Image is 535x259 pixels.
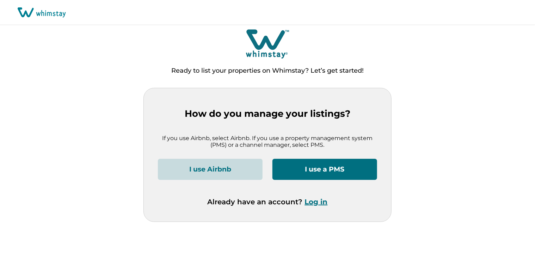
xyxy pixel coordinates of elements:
button: I use Airbnb [158,159,263,180]
button: I use a PMS [272,159,377,180]
p: Ready to list your properties on Whimstay? Let’s get started! [171,67,364,74]
p: How do you manage your listings? [158,108,377,119]
button: Log in [305,198,328,206]
p: If you use Airbnb, select Airbnb. If you use a property management system (PMS) or a channel mana... [158,135,377,149]
p: Already have an account? [208,198,328,206]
